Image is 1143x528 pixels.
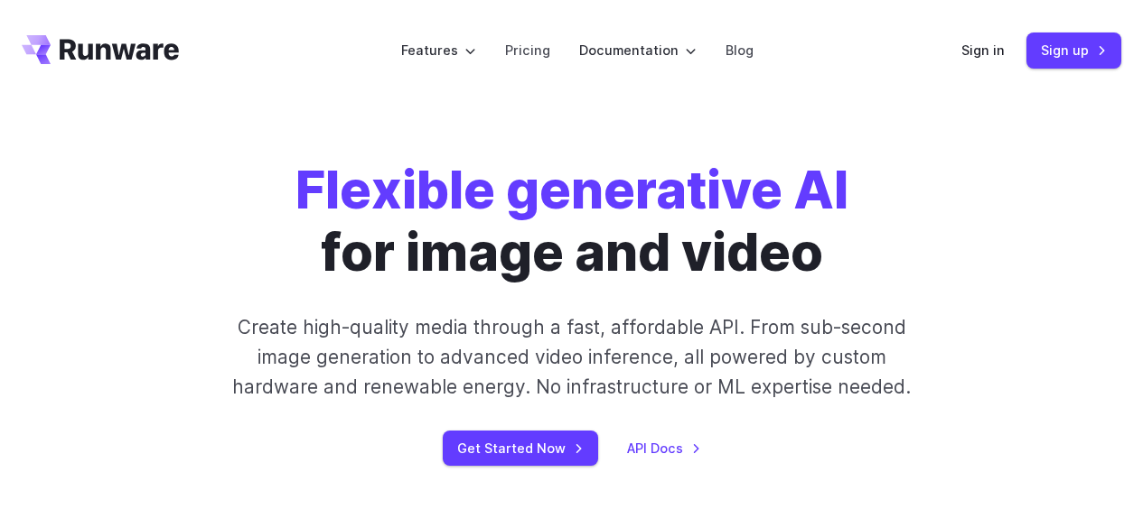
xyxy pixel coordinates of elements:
[579,40,697,60] label: Documentation
[295,159,848,283] h1: for image and video
[220,312,923,403] p: Create high-quality media through a fast, affordable API. From sub-second image generation to adv...
[627,438,701,459] a: API Docs
[295,158,848,221] strong: Flexible generative AI
[1026,32,1121,68] a: Sign up
[726,40,754,60] a: Blog
[401,40,476,60] label: Features
[443,431,598,466] a: Get Started Now
[22,35,179,64] a: Go to /
[961,40,1005,60] a: Sign in
[505,40,550,60] a: Pricing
